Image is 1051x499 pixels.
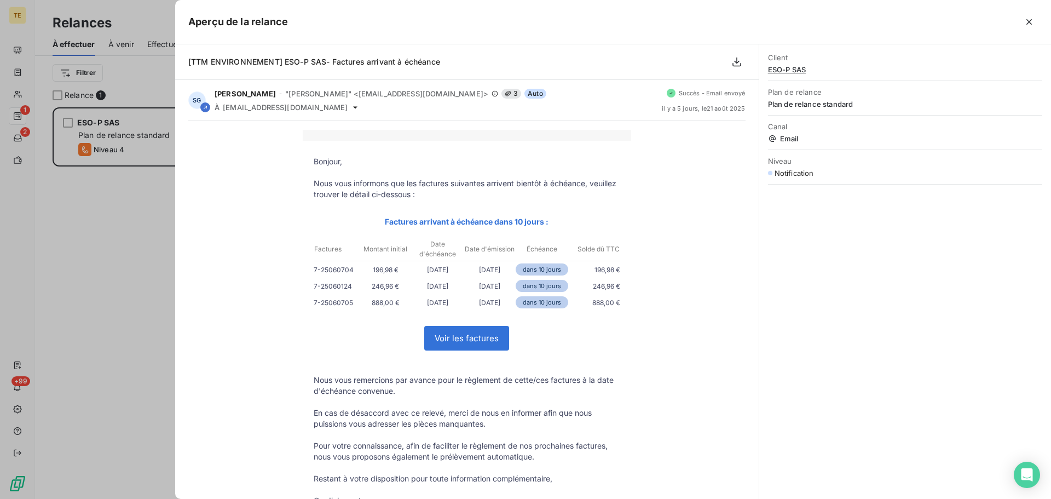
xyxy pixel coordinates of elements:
[215,103,220,112] span: À
[524,89,546,99] span: Auto
[516,244,567,254] p: Échéance
[285,89,488,98] span: "[PERSON_NAME]" <[EMAIL_ADDRESS][DOMAIN_NAME]>
[464,297,516,308] p: [DATE]
[568,264,620,276] p: 196,98 €
[360,280,412,292] p: 246,96 €
[662,105,746,112] span: il y a 5 jours , le 21 août 2025
[425,326,509,350] a: Voir les factures
[768,157,1042,165] span: Niveau
[768,122,1042,131] span: Canal
[501,89,521,99] span: 3
[412,297,464,308] p: [DATE]
[314,264,360,276] p: 7-25060704
[679,90,746,96] span: Succès - Email envoyé
[412,264,464,276] p: [DATE]
[768,100,1042,108] span: Plan de relance standard
[314,178,620,200] p: Nous vous informons que les factures suivantes arrivent bientôt à échéance, veuillez trouver le d...
[223,103,348,112] span: [EMAIL_ADDRESS][DOMAIN_NAME]
[314,156,620,167] p: Bonjour,
[516,296,568,308] p: dans 10 jours
[279,90,282,97] span: -
[516,280,568,292] p: dans 10 jours
[464,244,515,254] p: Date d'émission
[314,473,620,484] p: Restant à votre disposition pour toute information complémentaire,
[768,88,1042,96] span: Plan de relance
[188,57,440,66] span: [TTM ENVIRONNEMENT] ESO-P SAS- Factures arrivant à échéance
[314,440,620,462] p: Pour votre connaissance, afin de faciliter le règlement de nos prochaines factures, nous vous pro...
[314,244,359,254] p: Factures
[188,14,288,30] h5: Aperçu de la relance
[464,264,516,276] p: [DATE]
[568,280,620,292] p: 246,96 €
[215,89,276,98] span: [PERSON_NAME]
[569,244,620,254] p: Solde dû TTC
[412,239,463,259] p: Date d'échéance
[464,280,516,292] p: [DATE]
[516,263,568,276] p: dans 10 jours
[314,375,620,397] p: Nous vous remercions par avance pour le règlement de cette/ces factures à la date d'échéance conv...
[768,65,1042,74] span: ESO-P SAS
[188,91,206,109] div: SG
[568,297,620,308] p: 888,00 €
[768,53,1042,62] span: Client
[775,169,814,177] span: Notification
[360,264,412,276] p: 196,98 €
[314,297,360,308] p: 7-25060705
[412,280,464,292] p: [DATE]
[314,215,620,228] p: Factures arrivant à échéance dans 10 jours :
[1014,462,1040,488] div: Open Intercom Messenger
[314,280,360,292] p: 7-25060124
[314,408,620,429] p: En cas de désaccord avec ce relevé, merci de nous en informer afin que nous puissions vous adress...
[768,134,1042,143] span: Email
[360,244,411,254] p: Montant initial
[360,297,412,308] p: 888,00 €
